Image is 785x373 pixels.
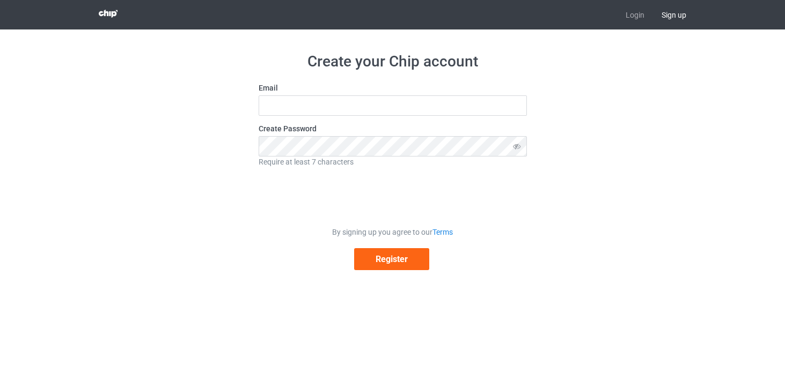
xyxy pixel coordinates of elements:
[432,228,453,236] a: Terms
[259,52,527,71] h1: Create your Chip account
[259,227,527,237] div: By signing up you agree to our
[259,123,527,134] label: Create Password
[99,10,118,18] img: 3d383065fc803cdd16c62507c020ddf8.png
[259,83,527,93] label: Email
[311,175,474,217] iframe: reCAPTCHA
[259,156,527,167] div: Require at least 7 characters
[354,248,429,270] button: Register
